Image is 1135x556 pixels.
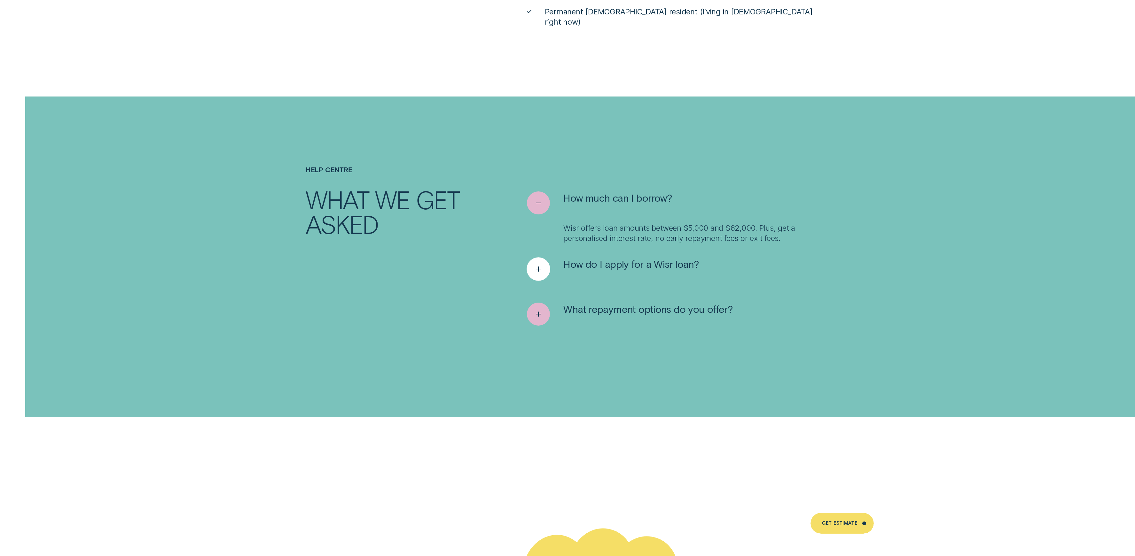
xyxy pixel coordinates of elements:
[545,7,829,27] span: Permanent [DEMOGRAPHIC_DATA] resident (living in [DEMOGRAPHIC_DATA] right now)
[527,191,672,214] button: See less
[306,166,475,174] h4: Help Centre
[563,191,672,204] span: How much can I borrow?
[563,223,829,244] p: Wisr offers loan amounts between $5,000 and $62,000. Plus, get a personalised interest rate, no e...
[306,187,475,236] h2: What we get asked
[810,513,873,534] a: Get Estimate
[563,258,699,270] span: How do I apply for a Wisr loan?
[563,303,733,315] span: What repayment options do you offer?
[527,303,733,326] button: See more
[527,258,699,281] button: See more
